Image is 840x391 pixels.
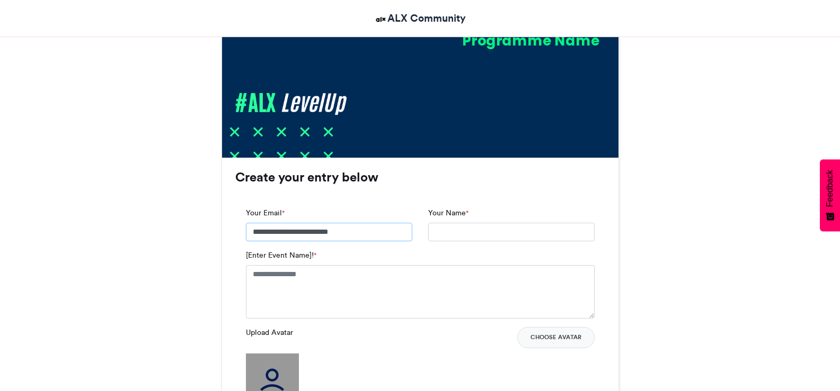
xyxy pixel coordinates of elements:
[825,170,835,207] span: Feedback
[517,327,595,348] button: Choose Avatar
[246,327,293,338] label: Upload Avatar
[428,207,468,219] label: Your Name
[235,171,605,184] h3: Create your entry below
[374,11,466,26] a: ALX Community
[246,250,316,261] label: [Enter Event Name]!
[246,207,285,219] label: Your Email
[820,159,840,231] button: Feedback - Show survey
[296,31,599,50] div: Programme Name
[374,13,387,26] img: ALX Community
